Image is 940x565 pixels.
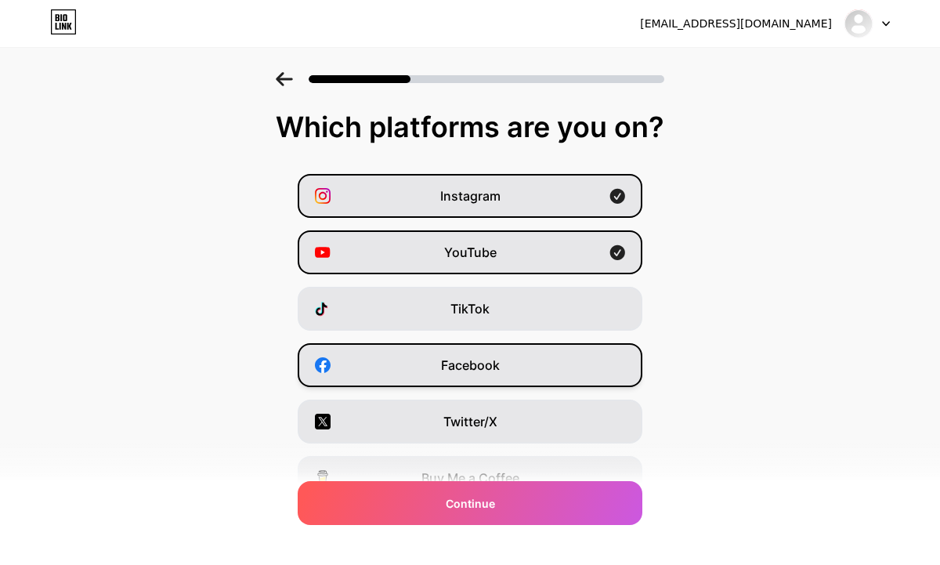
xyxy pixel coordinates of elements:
[440,187,501,205] span: Instagram
[442,525,499,544] span: Snapchat
[844,9,873,38] img: ayushtiwari
[16,111,924,143] div: Which platforms are you on?
[443,412,497,431] span: Twitter/X
[444,243,497,262] span: YouTube
[640,16,832,32] div: [EMAIL_ADDRESS][DOMAIN_NAME]
[421,469,519,487] span: Buy Me a Coffee
[441,356,500,375] span: Facebook
[446,495,495,512] span: Continue
[450,299,490,318] span: TikTok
